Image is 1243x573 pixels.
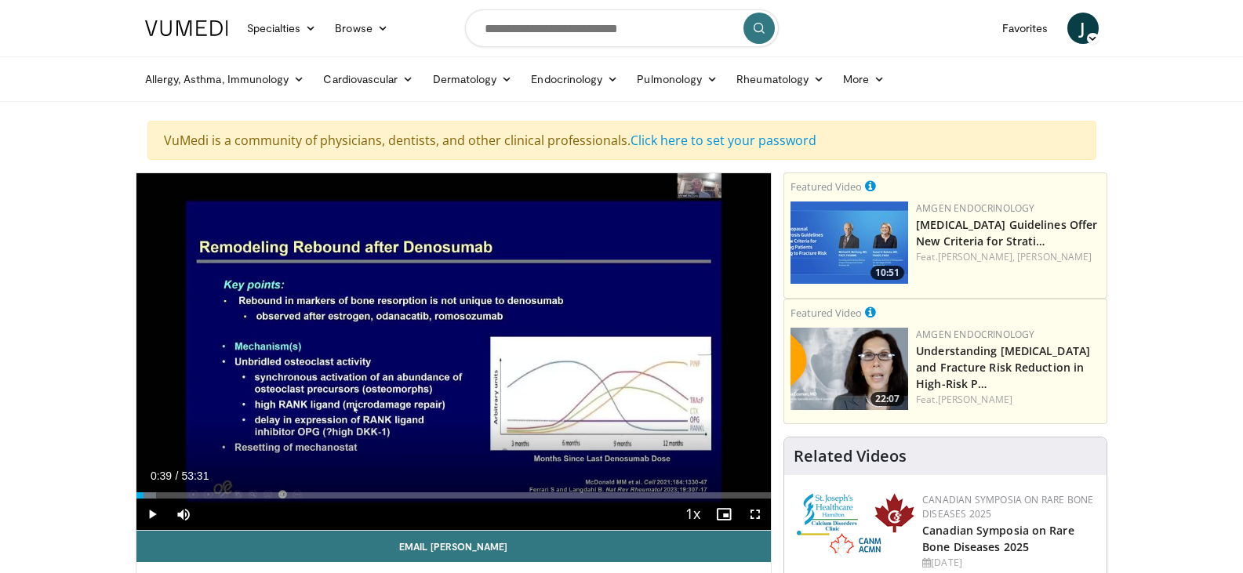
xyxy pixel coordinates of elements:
input: Search topics, interventions [465,9,779,47]
a: Rheumatology [727,63,834,95]
a: 22:07 [791,328,908,410]
a: More [834,63,894,95]
a: Email [PERSON_NAME] [136,531,772,562]
a: [PERSON_NAME] [1017,250,1092,263]
div: [DATE] [922,556,1094,570]
a: Specialties [238,13,326,44]
span: 53:31 [181,470,209,482]
a: [PERSON_NAME] [938,393,1012,406]
a: Cardiovascular [314,63,423,95]
a: Amgen Endocrinology [916,328,1034,341]
a: Endocrinology [522,63,627,95]
div: Feat. [916,393,1100,407]
a: Favorites [993,13,1058,44]
div: Progress Bar [136,492,772,499]
video-js: Video Player [136,173,772,531]
a: 10:51 [791,201,908,284]
a: Amgen Endocrinology [916,201,1034,215]
small: Featured Video [791,306,862,320]
button: Enable picture-in-picture mode [708,499,740,530]
img: c9a25db3-4db0-49e1-a46f-17b5c91d58a1.png.150x105_q85_crop-smart_upscale.png [791,328,908,410]
a: Pulmonology [627,63,727,95]
button: Playback Rate [677,499,708,530]
a: Allergy, Asthma, Immunology [136,63,314,95]
img: VuMedi Logo [145,20,228,36]
span: 0:39 [151,470,172,482]
h4: Related Videos [794,447,907,466]
a: [PERSON_NAME], [938,250,1015,263]
span: 22:07 [870,392,904,406]
a: Understanding [MEDICAL_DATA] and Fracture Risk Reduction in High-Risk P… [916,343,1090,391]
a: Dermatology [423,63,522,95]
div: Feat. [916,250,1100,264]
a: [MEDICAL_DATA] Guidelines Offer New Criteria for Strati… [916,217,1097,248]
span: 10:51 [870,266,904,280]
a: Click here to set your password [631,132,816,149]
button: Mute [168,499,199,530]
button: Play [136,499,168,530]
a: J [1067,13,1099,44]
small: Featured Video [791,180,862,194]
span: / [176,470,179,482]
div: VuMedi is a community of physicians, dentists, and other clinical professionals. [147,121,1096,160]
button: Fullscreen [740,499,771,530]
a: Canadian Symposia on Rare Bone Diseases 2025 [922,523,1074,554]
a: Browse [325,13,398,44]
a: Canadian Symposia on Rare Bone Diseases 2025 [922,493,1093,520]
img: 7b525459-078d-43af-84f9-5c25155c8fbb.png.150x105_q85_crop-smart_upscale.jpg [791,201,908,284]
img: 59b7dea3-8883-45d6-a110-d30c6cb0f321.png.150x105_q85_autocrop_double_scale_upscale_version-0.2.png [797,493,914,557]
